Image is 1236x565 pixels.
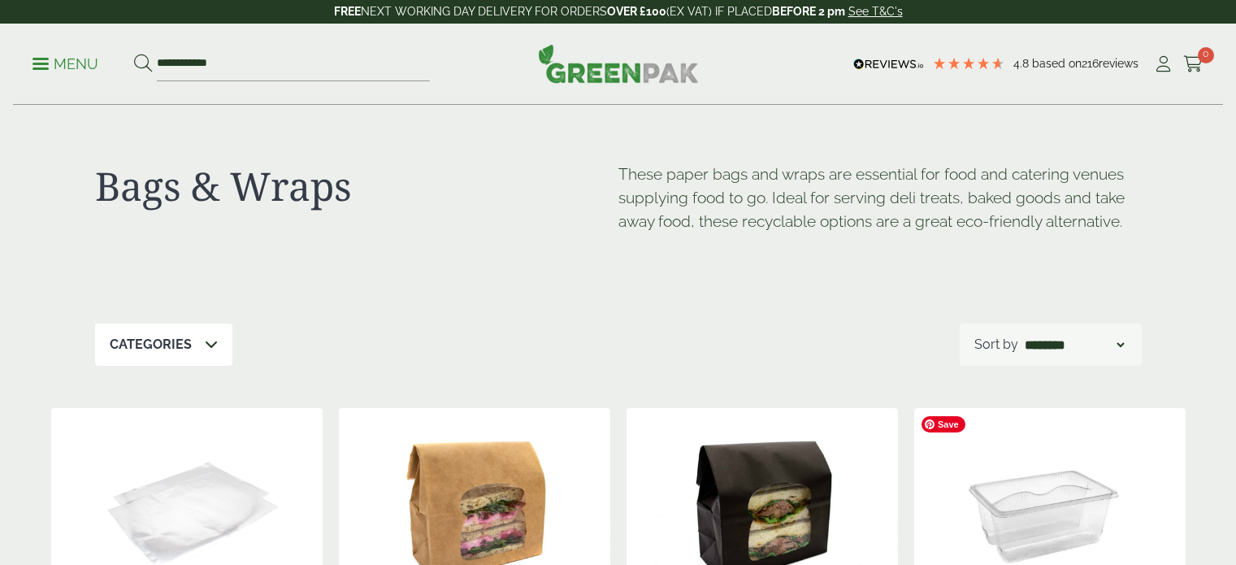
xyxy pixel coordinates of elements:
[95,163,618,210] h1: Bags & Wraps
[772,5,845,18] strong: BEFORE 2 pm
[1032,57,1082,70] span: Based on
[33,54,98,71] a: Menu
[538,44,699,83] img: GreenPak Supplies
[1198,47,1214,63] span: 0
[848,5,903,18] a: See T&C's
[110,335,192,354] p: Categories
[1183,56,1203,72] i: Cart
[1153,56,1173,72] i: My Account
[974,335,1018,354] p: Sort by
[1183,52,1203,76] a: 0
[1099,57,1138,70] span: reviews
[607,5,666,18] strong: OVER £100
[932,56,1005,71] div: 4.79 Stars
[334,5,361,18] strong: FREE
[922,416,965,432] span: Save
[618,163,1142,233] p: These paper bags and wraps are essential for food and catering venues supplying food to go. Ideal...
[33,54,98,74] p: Menu
[1021,335,1127,354] select: Shop order
[1013,57,1032,70] span: 4.8
[1082,57,1099,70] span: 216
[853,59,924,70] img: REVIEWS.io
